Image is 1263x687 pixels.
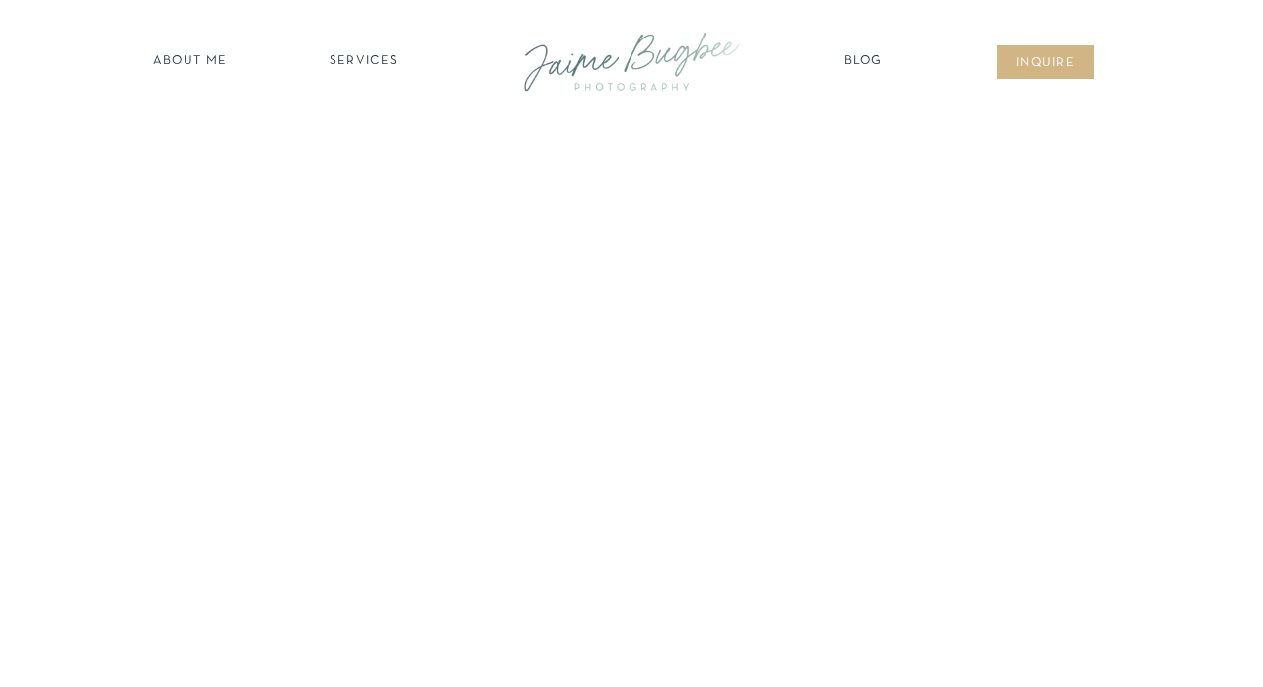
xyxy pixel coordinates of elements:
a: inqUIre [1005,54,1085,74]
a: SERVICES [308,52,419,72]
a: Blog [839,52,888,72]
a: about ME [147,52,233,72]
